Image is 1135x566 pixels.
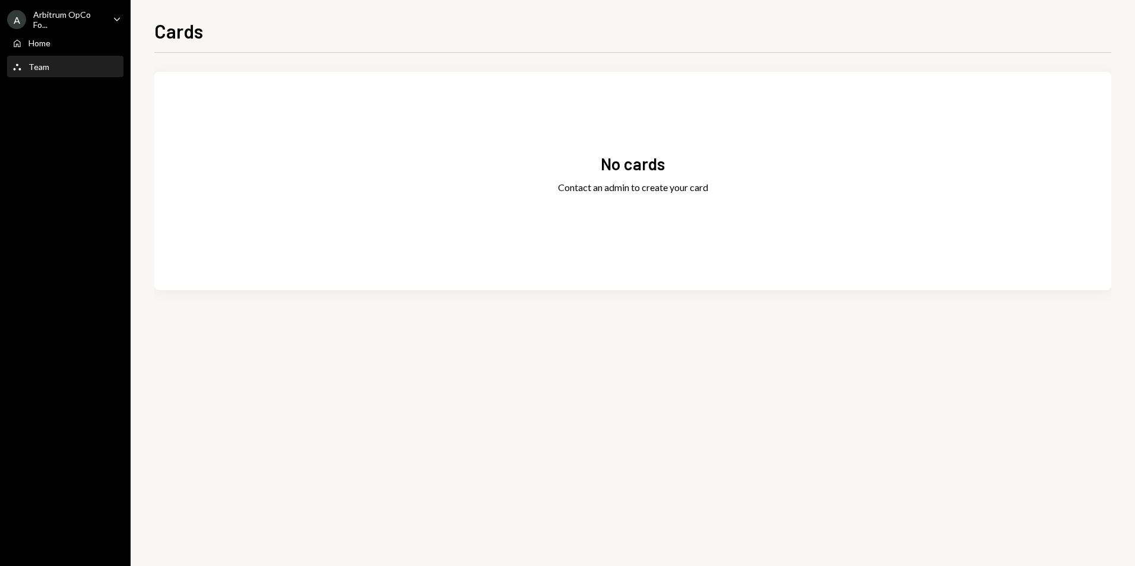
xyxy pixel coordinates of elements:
h1: Cards [154,19,203,43]
div: Home [28,38,50,48]
div: Contact an admin to create your card [558,180,708,195]
a: Team [7,56,123,77]
div: Arbitrum OpCo Fo... [33,9,103,30]
a: Home [7,32,123,53]
div: Team [28,62,49,72]
div: A [7,10,26,29]
div: No cards [601,152,665,176]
